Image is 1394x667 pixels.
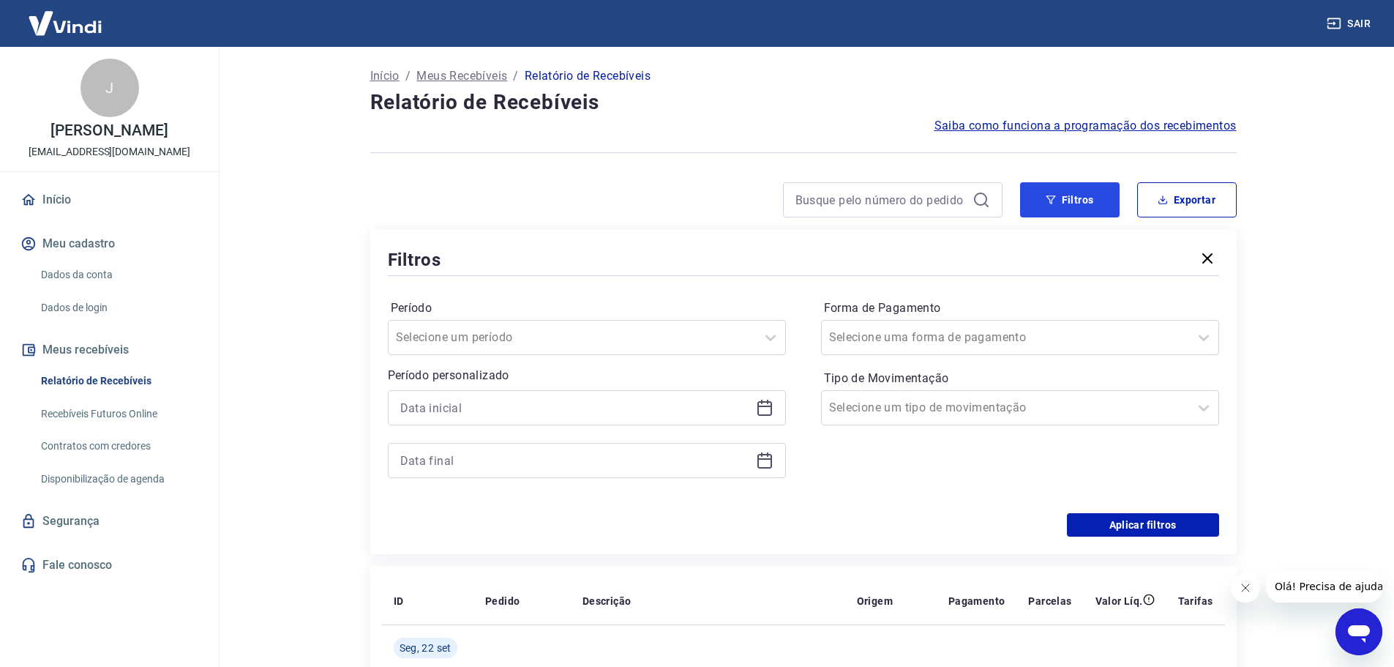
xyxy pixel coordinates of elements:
[1266,570,1382,603] iframe: Mensagem da empresa
[9,10,123,22] span: Olá! Precisa de ajuda?
[824,299,1216,317] label: Forma de Pagamento
[400,397,750,419] input: Data inicial
[388,248,442,272] h5: Filtros
[1095,594,1143,608] p: Valor Líq.
[795,189,967,211] input: Busque pelo número do pedido
[35,293,201,323] a: Dados de login
[35,399,201,429] a: Recebíveis Futuros Online
[35,366,201,396] a: Relatório de Recebíveis
[948,594,1005,608] p: Pagamento
[388,367,786,384] p: Período personalizado
[1335,608,1382,655] iframe: Botão para abrir a janela de mensagens
[18,505,201,537] a: Segurança
[1324,10,1376,37] button: Sair
[18,549,201,581] a: Fale conosco
[18,228,201,260] button: Meu cadastro
[1178,594,1213,608] p: Tarifas
[50,123,168,138] p: [PERSON_NAME]
[1020,182,1120,217] button: Filtros
[416,67,507,85] a: Meus Recebíveis
[400,450,750,472] input: Data final
[582,594,632,608] p: Descrição
[370,88,1237,117] h4: Relatório de Recebíveis
[18,1,113,45] img: Vindi
[35,431,201,461] a: Contratos com credores
[934,117,1237,135] a: Saiba como funciona a programação dos recebimentos
[29,144,190,160] p: [EMAIL_ADDRESS][DOMAIN_NAME]
[485,594,520,608] p: Pedido
[400,641,451,655] span: Seg, 22 set
[370,67,400,85] a: Início
[1137,182,1237,217] button: Exportar
[394,594,404,608] p: ID
[513,67,518,85] p: /
[824,370,1216,387] label: Tipo de Movimentação
[525,67,651,85] p: Relatório de Recebíveis
[391,299,783,317] label: Período
[35,464,201,494] a: Disponibilização de agenda
[857,594,893,608] p: Origem
[1231,573,1260,603] iframe: Fechar mensagem
[35,260,201,290] a: Dados da conta
[80,59,139,117] div: J
[1028,594,1071,608] p: Parcelas
[18,184,201,216] a: Início
[405,67,411,85] p: /
[1067,513,1219,537] button: Aplicar filtros
[18,334,201,366] button: Meus recebíveis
